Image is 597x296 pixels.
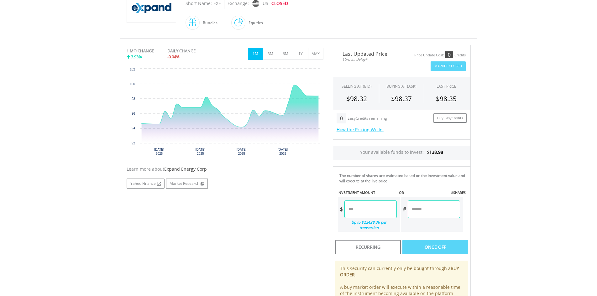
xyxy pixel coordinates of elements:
span: $138.98 [427,149,443,155]
label: INVESTMENT AMOUNT [338,190,375,195]
div: DAILY CHANGE [167,48,217,54]
text: 102 [130,68,135,71]
text: 96 [131,112,135,115]
text: 94 [131,127,135,130]
div: 0 [445,51,453,58]
div: Once Off [402,240,468,254]
span: 15-min. Delay* [338,56,397,62]
text: [DATE] 2025 [154,148,164,155]
div: Recurring [335,240,401,254]
div: The number of shares are estimated based on the investment value and will execute at the live price. [339,173,468,184]
div: Equities [245,15,263,30]
button: Market Closed [431,61,466,71]
span: $98.37 [391,94,412,103]
text: [DATE] 2025 [278,148,288,155]
div: 0 [337,113,346,123]
div: $ [338,200,344,218]
text: 98 [131,97,135,101]
div: Chart. Highcharts interactive chart. [127,66,323,160]
label: #SHARES [451,190,466,195]
div: Your available funds to invest: [333,146,470,160]
a: Yahoo Finance [127,179,165,189]
text: [DATE] 2025 [237,148,247,155]
div: Credits [454,53,466,58]
div: EasyCredits remaining [348,116,387,122]
div: Learn more about [127,166,323,172]
button: 1M [248,48,263,60]
a: Buy EasyCredits [433,113,467,123]
a: Market Research [166,179,208,189]
button: 3M [263,48,278,60]
span: -0.04% [167,54,180,60]
div: Bundles [200,15,217,30]
label: -OR- [398,190,405,195]
span: $98.32 [346,94,367,103]
span: Expand Energy Corp [164,166,207,172]
span: BUYING AT (ASK) [386,84,416,89]
div: SELLING AT (BID) [342,84,372,89]
svg: Interactive chart [127,66,323,160]
span: 3.93% [131,54,142,60]
div: Up to $22428.36 per transaction [338,218,397,232]
button: MAX [308,48,323,60]
div: LAST PRICE [437,84,456,89]
div: # [401,200,408,218]
span: Last Updated Price: [338,51,397,56]
a: How the Pricing Works [337,127,384,132]
button: 1Y [293,48,308,60]
button: 6M [278,48,293,60]
text: 92 [131,142,135,145]
b: BUY ORDER [340,265,459,278]
div: 1 MO CHANGE [127,48,154,54]
span: $98.35 [436,94,457,103]
text: 100 [130,82,135,86]
text: [DATE] 2025 [195,148,205,155]
div: Price Update Cost: [414,53,444,58]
